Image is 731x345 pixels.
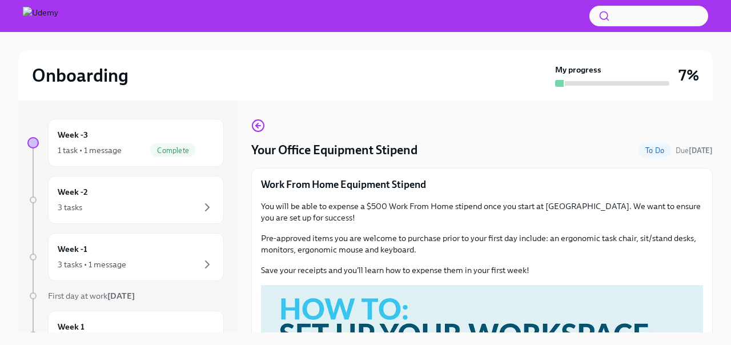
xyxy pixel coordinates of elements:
span: To Do [638,146,671,155]
p: Pre-approved items you are welcome to purchase prior to your first day include: an ergonomic task... [261,232,703,255]
span: August 25th, 2025 10:00 [676,145,713,156]
a: Week -13 tasks • 1 message [27,233,224,281]
p: You will be able to expense a $500 Work From Home stipend once you start at [GEOGRAPHIC_DATA]. We... [261,200,703,223]
h6: Week 1 [58,320,85,333]
span: First day at work [48,291,135,301]
a: First day at work[DATE] [27,290,224,302]
h2: Onboarding [32,64,128,87]
img: Udemy [23,7,58,25]
strong: My progress [555,64,601,75]
h3: 7% [678,65,699,86]
a: Week -23 tasks [27,176,224,224]
h4: Your Office Equipment Stipend [251,142,417,159]
div: 1 task • 1 message [58,145,122,156]
strong: [DATE] [107,291,135,301]
strong: [DATE] [689,146,713,155]
span: Complete [150,146,196,155]
p: Work From Home Equipment Stipend [261,178,703,191]
h6: Week -3 [58,129,88,141]
span: Due [676,146,713,155]
h6: Week -1 [58,243,87,255]
div: 3 tasks • 1 message [58,259,126,270]
h6: Week -2 [58,186,88,198]
a: Week -31 task • 1 messageComplete [27,119,224,167]
div: 3 tasks [58,202,82,213]
p: Save your receipts and you'll learn how to expense them in your first week! [261,264,703,276]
